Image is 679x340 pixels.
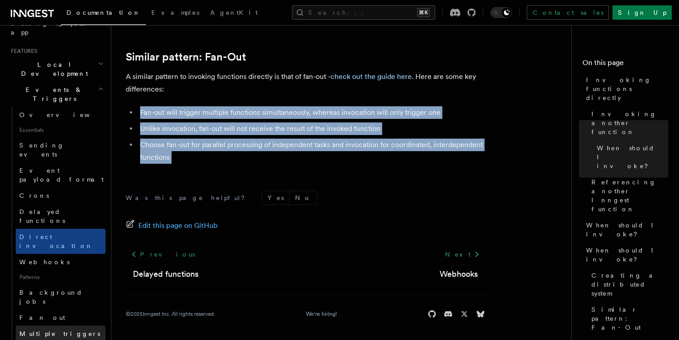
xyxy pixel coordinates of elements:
[126,51,246,63] a: Similar pattern: Fan-Out
[586,75,668,102] span: Invoking functions directly
[210,9,258,16] span: AgentKit
[16,107,106,123] a: Overview
[16,137,106,162] a: Sending events
[7,60,98,78] span: Local Development
[19,314,65,321] span: Fan out
[16,309,106,326] a: Fan out
[126,310,215,318] div: © 2025 Inngest Inc. All rights reserved.
[588,174,668,217] a: Referencing another Inngest function
[7,15,106,40] a: Setting up your app
[19,233,93,249] span: Direct invocation
[582,242,668,267] a: When should I invoke?
[16,204,106,229] a: Delayed functions
[19,192,49,199] span: Crons
[19,289,83,305] span: Background jobs
[588,106,668,140] a: Invoking another function
[7,82,106,107] button: Events & Triggers
[331,72,412,81] a: check out the guide here
[292,5,435,20] button: Search...⌘K
[16,284,106,309] a: Background jobs
[440,246,485,262] a: Next
[7,57,106,82] button: Local Development
[16,270,106,284] span: Patterns
[137,139,485,164] li: Choose fan-out for parallel processing of independent tasks and invocation for coordinated, inter...
[133,268,198,280] a: Delayed functions
[205,3,263,24] a: AgentKit
[137,106,485,119] li: Fan-out will trigger multiple functions simultaneously, whereas invocation will only trigger one
[591,178,668,214] span: Referencing another Inngest function
[591,305,668,332] span: Similar pattern: Fan-Out
[16,123,106,137] span: Essentials
[16,229,106,254] a: Direct invocation
[588,267,668,301] a: Creating a distributed system
[597,144,668,170] span: When should I invoke?
[440,268,478,280] a: Webhooks
[126,193,251,202] p: Was this page helpful?
[582,72,668,106] a: Invoking functions directly
[582,57,668,72] h4: On this page
[138,219,218,232] span: Edit this page on GitHub
[137,122,485,135] li: Unlike invocation, fan-out will not receive the result of the invoked function
[591,271,668,298] span: Creating a distributed system
[151,9,199,16] span: Examples
[582,217,668,242] a: When should I invoke?
[588,301,668,336] a: Similar pattern: Fan-Out
[586,246,668,264] span: When should I invoke?
[126,70,485,96] p: A similar pattern to invoking functions directly is that of fan-out - . Here are some key differe...
[16,162,106,187] a: Event payload format
[7,48,37,55] span: Features
[19,208,65,224] span: Delayed functions
[16,254,106,270] a: Webhooks
[593,140,668,174] a: When should I invoke?
[490,7,512,18] button: Toggle dark mode
[19,167,104,183] span: Event payload format
[61,3,146,25] a: Documentation
[417,8,430,17] kbd: ⌘K
[306,310,337,318] a: We're hiring!
[527,5,609,20] a: Contact sales
[126,246,200,262] a: Previous
[16,187,106,204] a: Crons
[19,258,70,266] span: Webhooks
[586,221,668,239] span: When should I invoke?
[613,5,672,20] a: Sign Up
[591,109,668,136] span: Invoking another function
[7,85,98,103] span: Events & Triggers
[19,142,64,158] span: Sending events
[290,191,317,205] button: No
[66,9,141,16] span: Documentation
[19,111,112,118] span: Overview
[262,191,289,205] button: Yes
[146,3,205,24] a: Examples
[126,219,218,232] a: Edit this page on GitHub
